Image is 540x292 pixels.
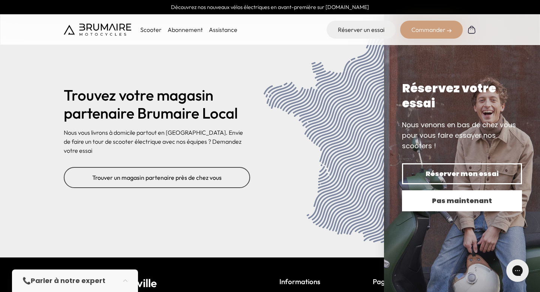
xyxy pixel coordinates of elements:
[64,86,250,122] h2: Trouvez votre magasin partenaire Brumaire Local
[467,25,476,34] img: Panier
[64,167,250,188] a: Trouver un magasin partenaire près de chez vous
[140,25,162,34] p: Scooter
[327,21,396,39] a: Réserver un essai
[209,26,237,33] a: Assistance
[373,276,401,287] p: Pages
[168,26,203,33] a: Abonnement
[279,276,339,287] p: Informations
[400,21,463,39] div: Commander
[64,128,250,155] p: Nous vous livrons à domicile partout en [GEOGRAPHIC_DATA]. Envie de faire un tour de scooter élec...
[447,29,451,33] img: right-arrow-2.png
[502,257,532,284] iframe: Gorgias live chat messenger
[64,24,131,36] img: Brumaire Motocycles
[262,28,476,245] img: scooter électrique - Brumaire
